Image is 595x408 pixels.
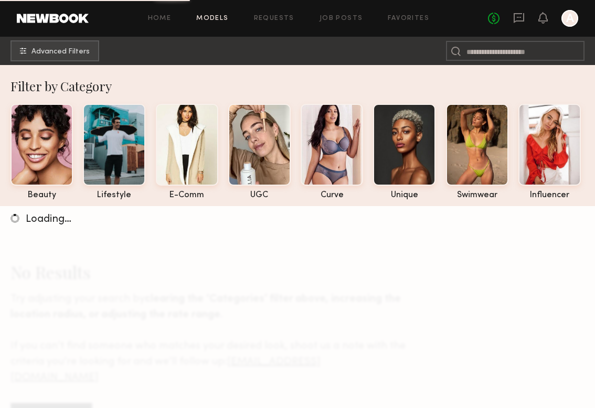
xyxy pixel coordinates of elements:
[518,191,581,200] div: influencer
[388,15,429,22] a: Favorites
[196,15,228,22] a: Models
[156,191,218,200] div: e-comm
[10,78,595,94] div: Filter by Category
[320,15,363,22] a: Job Posts
[373,191,435,200] div: unique
[26,214,71,224] span: Loading…
[83,191,145,200] div: lifestyle
[148,15,172,22] a: Home
[301,191,363,200] div: curve
[446,191,508,200] div: swimwear
[228,191,291,200] div: UGC
[10,40,99,61] button: Advanced Filters
[31,48,90,56] span: Advanced Filters
[254,15,294,22] a: Requests
[561,10,578,27] a: A
[10,191,73,200] div: beauty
